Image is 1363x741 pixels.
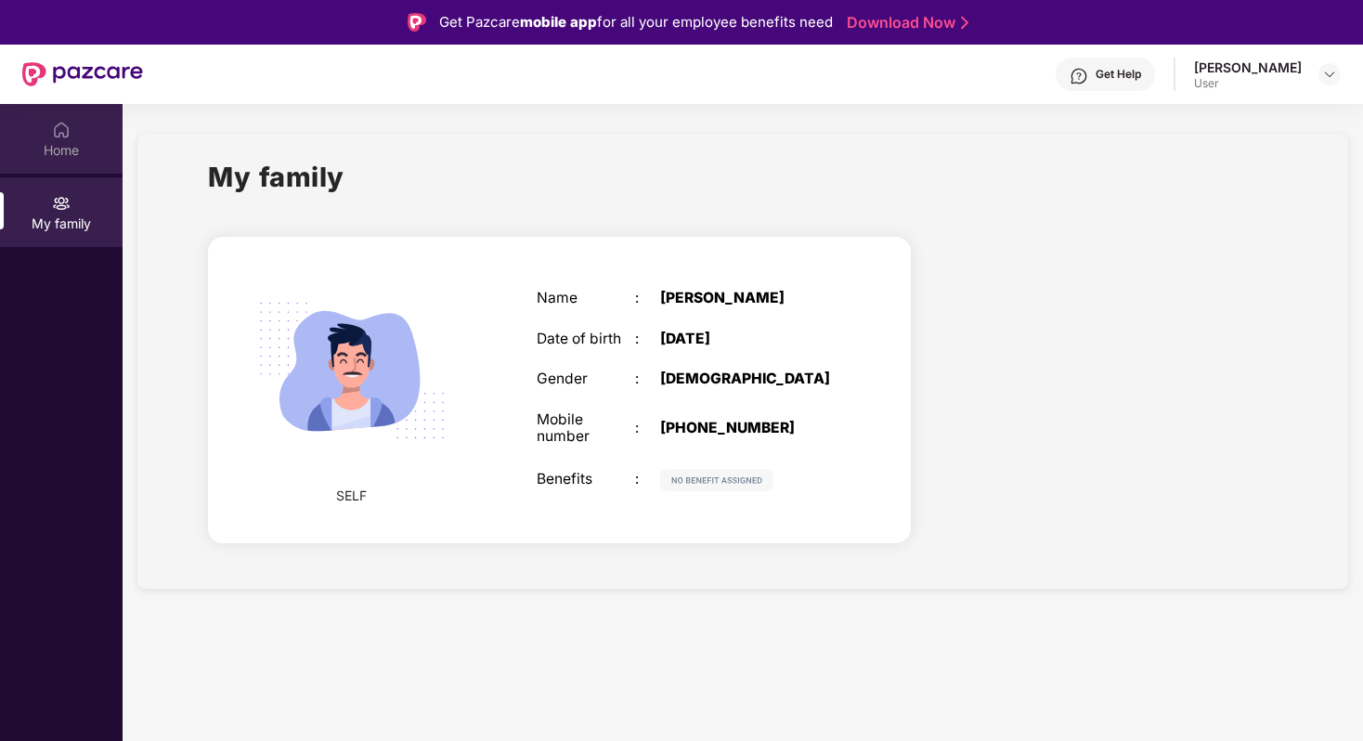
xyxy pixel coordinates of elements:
img: New Pazcare Logo [22,62,143,86]
div: User [1194,76,1302,91]
div: : [635,331,660,348]
div: [PHONE_NUMBER] [660,420,833,437]
img: svg+xml;base64,PHN2ZyBpZD0iSG9tZSIgeG1sbnM9Imh0dHA6Ly93d3cudzMub3JnLzIwMDAvc3ZnIiB3aWR0aD0iMjAiIG... [52,121,71,139]
div: [DEMOGRAPHIC_DATA] [660,370,833,388]
div: Mobile number [537,411,635,446]
div: Date of birth [537,331,635,348]
div: [PERSON_NAME] [660,290,833,307]
div: [PERSON_NAME] [1194,58,1302,76]
div: Get Pazcare for all your employee benefits need [439,11,833,33]
div: [DATE] [660,331,833,348]
img: svg+xml;base64,PHN2ZyBpZD0iSGVscC0zMngzMiIgeG1sbnM9Imh0dHA6Ly93d3cudzMub3JnLzIwMDAvc3ZnIiB3aWR0aD... [1070,67,1088,85]
div: Benefits [537,471,635,488]
h1: My family [208,156,344,198]
a: Download Now [847,13,963,32]
img: svg+xml;base64,PHN2ZyBpZD0iRHJvcGRvd24tMzJ4MzIiIHhtbG5zPSJodHRwOi8vd3d3LnczLm9yZy8yMDAwL3N2ZyIgd2... [1322,67,1337,82]
div: : [635,290,660,307]
img: svg+xml;base64,PHN2ZyB3aWR0aD0iMjAiIGhlaWdodD0iMjAiIHZpZXdCb3g9IjAgMCAyMCAyMCIgZmlsbD0ibm9uZSIgeG... [52,194,71,213]
img: Logo [408,13,426,32]
div: Get Help [1096,67,1141,82]
div: : [635,370,660,388]
strong: mobile app [520,13,597,31]
div: Name [537,290,635,307]
img: Stroke [961,13,968,32]
img: svg+xml;base64,PHN2ZyB4bWxucz0iaHR0cDovL3d3dy53My5vcmcvMjAwMC9zdmciIHdpZHRoPSIyMjQiIGhlaWdodD0iMT... [237,255,467,486]
div: : [635,471,660,488]
div: Gender [537,370,635,388]
img: svg+xml;base64,PHN2ZyB4bWxucz0iaHR0cDovL3d3dy53My5vcmcvMjAwMC9zdmciIHdpZHRoPSIxMjIiIGhlaWdodD0iMj... [660,469,773,491]
div: : [635,420,660,437]
span: SELF [336,486,367,506]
